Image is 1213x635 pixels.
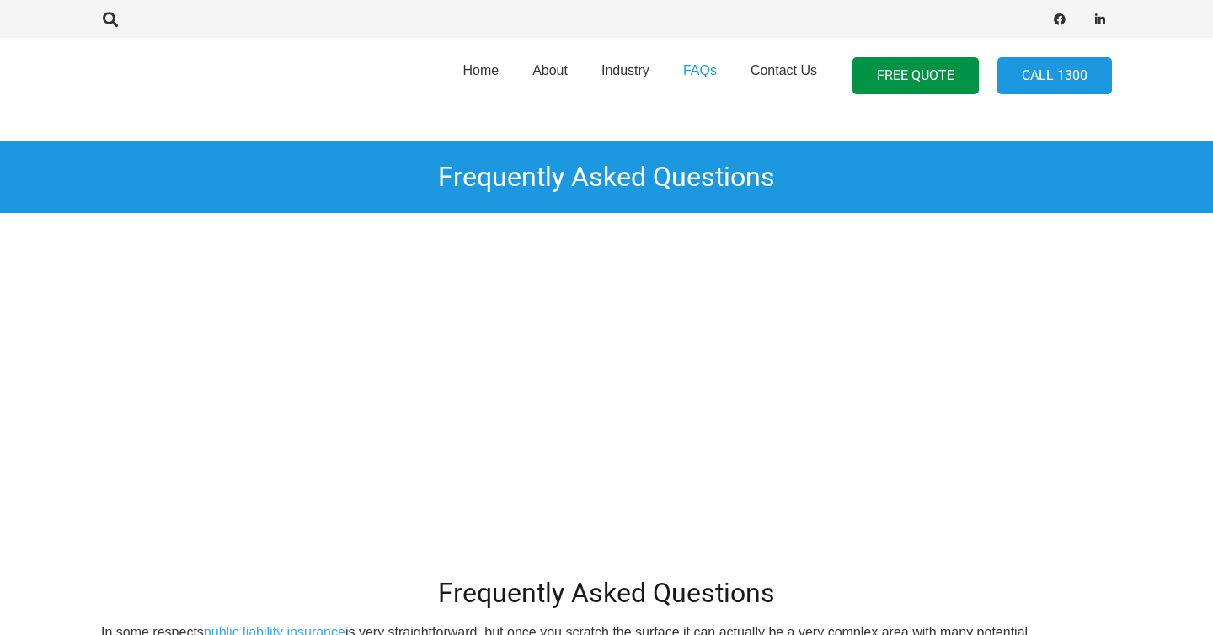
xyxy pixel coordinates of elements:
[446,33,516,119] a: Home
[516,33,585,119] a: About
[1088,8,1112,31] a: LinkedIn
[1048,8,1071,31] a: Facebook
[94,12,127,27] a: Search
[462,63,499,77] span: Home
[734,33,834,119] a: Contact Us
[532,63,568,77] span: About
[101,55,292,97] a: pli_logotransparent
[683,63,717,77] span: FAQs
[997,57,1112,95] a: Call 1300
[852,57,979,95] a: FREE QUOTE
[585,33,666,119] a: Industry
[101,577,1112,609] h2: Frequently Asked Questions
[601,63,649,77] span: Industry
[666,33,734,119] a: FAQs
[751,63,817,77] span: Contact Us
